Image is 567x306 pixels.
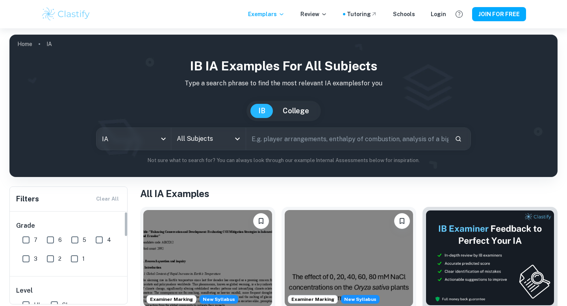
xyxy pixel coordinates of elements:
button: Please log in to bookmark exemplars [394,213,410,229]
p: Review [300,10,327,18]
img: Thumbnail [426,210,554,306]
a: Home [17,39,32,50]
img: profile cover [9,35,558,177]
p: Type a search phrase to find the most relevant IA examples for you [16,79,551,88]
span: 4 [107,236,111,244]
span: 1 [82,254,85,263]
h6: Level [16,286,122,295]
img: Clastify logo [41,6,91,22]
p: Exemplars [248,10,285,18]
div: Starting from the May 2026 session, the ESS IA requirements have changed. We created this exempla... [341,295,380,304]
span: Examiner Marking [288,296,337,303]
input: E.g. player arrangements, enthalpy of combustion, analysis of a big city... [246,128,448,150]
p: Not sure what to search for? You can always look through our example Internal Assessments below f... [16,157,551,164]
a: Schools [393,10,415,18]
span: 2 [58,254,61,263]
button: College [275,104,317,118]
h1: IB IA examples for all subjects [16,57,551,76]
span: 7 [34,236,37,244]
h1: All IA Examples [140,186,558,201]
span: 3 [34,254,37,263]
button: JOIN FOR FREE [472,7,526,21]
span: New Syllabus [341,295,380,304]
button: Open [232,133,243,144]
button: IB [250,104,273,118]
h6: Filters [16,194,39,205]
button: Search [452,132,465,146]
span: 5 [83,236,86,244]
div: Starting from the May 2026 session, the ESS IA requirements have changed. We created this exempla... [200,295,238,304]
button: Please log in to bookmark exemplars [253,213,269,229]
a: Tutoring [347,10,377,18]
h6: Grade [16,221,122,230]
span: New Syllabus [200,295,238,304]
a: Login [431,10,446,18]
span: Examiner Marking [147,296,196,303]
button: Help and Feedback [452,7,466,21]
p: IA [46,40,52,48]
div: IA [96,128,171,150]
span: 6 [58,236,62,244]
